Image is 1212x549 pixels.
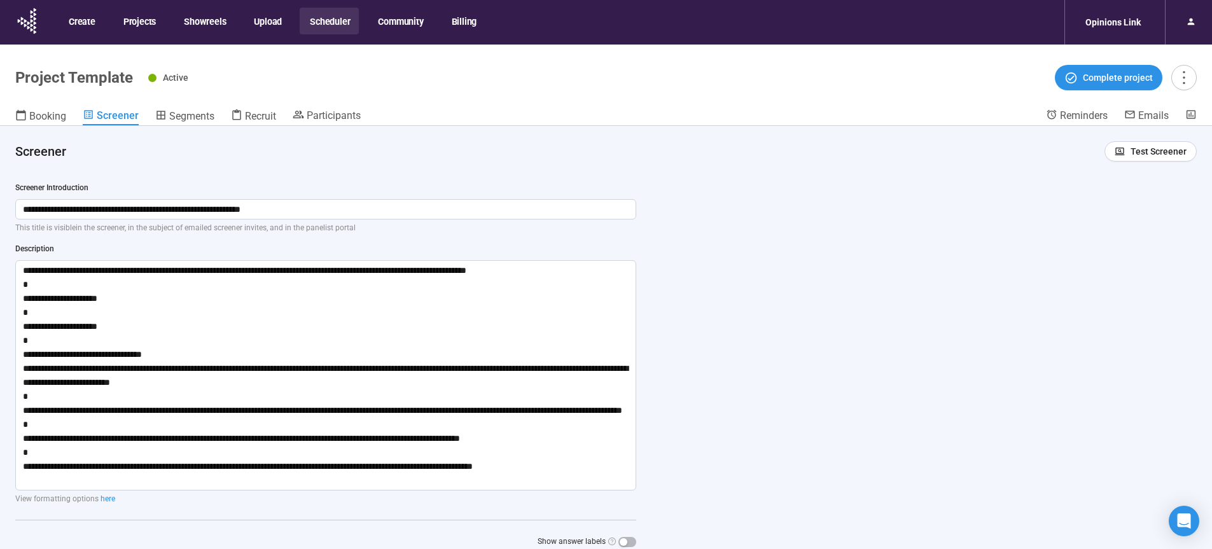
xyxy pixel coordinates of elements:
[1060,109,1108,122] span: Reminders
[101,494,115,503] a: here
[244,8,291,34] button: Upload
[15,142,1094,160] h4: Screener
[97,109,139,122] span: Screener
[59,8,104,34] button: Create
[1169,506,1199,536] div: Open Intercom Messenger
[15,109,66,125] a: Booking
[368,8,432,34] button: Community
[83,109,139,125] a: Screener
[113,8,165,34] button: Projects
[307,109,361,122] span: Participants
[1138,109,1169,122] span: Emails
[169,110,214,122] span: Segments
[1124,109,1169,124] a: Emails
[155,109,214,125] a: Segments
[1083,71,1153,85] span: Complete project
[15,222,636,234] p: This title is visible in the screener , in the subject of emailed screener invites, and in the pa...
[15,69,133,87] h1: Project Template
[1055,65,1162,90] button: Complete project
[300,8,359,34] button: Scheduler
[231,109,276,125] a: Recruit
[1175,69,1192,86] span: more
[1078,10,1148,34] div: Opinions Link
[442,8,486,34] button: Billing
[1131,144,1187,158] span: Test Screener
[538,536,636,548] label: Show answer labels
[1046,109,1108,124] a: Reminders
[163,73,188,83] span: Active
[29,110,66,122] span: Booking
[608,538,616,545] span: question-circle
[293,109,361,124] a: Participants
[1104,141,1197,162] button: Test Screener
[15,243,636,255] div: Description
[245,110,276,122] span: Recruit
[174,8,235,34] button: Showreels
[15,182,636,194] div: Screener Introduction
[15,493,636,505] p: View formatting options
[618,537,636,547] button: Show answer labels
[1171,65,1197,90] button: more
